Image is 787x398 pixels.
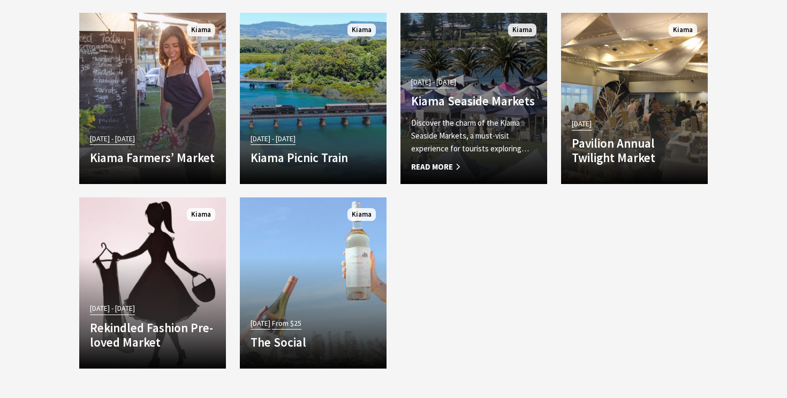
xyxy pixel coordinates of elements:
[187,208,215,221] span: Kiama
[79,13,226,184] a: [DATE] - [DATE] Kiama Farmers’ Market Kiama
[347,24,376,37] span: Kiama
[90,302,135,315] span: [DATE] - [DATE]
[272,317,301,330] span: From $25
[669,24,697,37] span: Kiama
[508,24,536,37] span: Kiama
[90,320,215,350] h4: Rekindled Fashion Pre-loved Market
[251,150,376,165] h4: Kiama Picnic Train
[411,160,536,173] span: Read More
[251,133,296,145] span: [DATE] - [DATE]
[572,118,592,130] span: [DATE]
[90,150,215,165] h4: Kiama Farmers’ Market
[400,13,547,184] a: [DATE] - [DATE] Kiama Seaside Markets Discover the charm of the Kiama Seaside Markets, a must-vis...
[240,13,387,184] a: [DATE] - [DATE] Kiama Picnic Train Kiama
[561,13,708,184] a: [DATE] Pavilion Annual Twilight Market Kiama
[79,197,226,369] a: [DATE] - [DATE] Rekindled Fashion Pre-loved Market Kiama
[251,317,270,330] span: [DATE]
[240,197,387,369] a: [DATE] From $25 The Social Kiama
[411,117,536,155] p: Discover the charm of the Kiama Seaside Markets, a must-visit experience for tourists exploring…
[411,76,456,88] span: [DATE] - [DATE]
[572,136,697,165] h4: Pavilion Annual Twilight Market
[411,94,536,109] h4: Kiama Seaside Markets
[251,335,376,350] h4: The Social
[347,208,376,221] span: Kiama
[187,24,215,37] span: Kiama
[90,133,135,145] span: [DATE] - [DATE]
